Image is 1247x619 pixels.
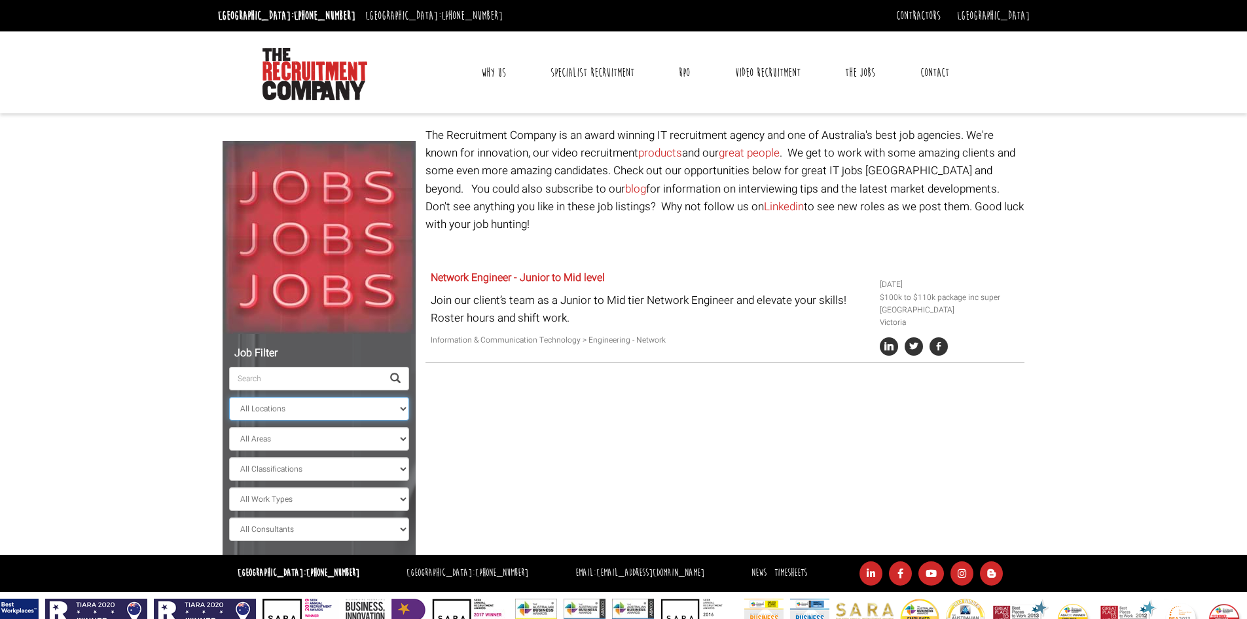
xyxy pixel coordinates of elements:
[431,270,605,286] a: Network Engineer - Junior to Mid level
[306,567,359,579] a: [PHONE_NUMBER]
[431,334,870,347] p: Information & Communication Technology > Engineering - Network
[223,141,416,334] img: Jobs, Jobs, Jobs
[541,56,644,89] a: Specialist Recruitment
[425,126,1024,233] p: The Recruitment Company is an award winning IT recruitment agency and one of Australia's best job...
[625,181,646,197] a: blog
[262,48,367,100] img: The Recruitment Company
[669,56,700,89] a: RPO
[471,56,516,89] a: Why Us
[638,145,682,161] a: products
[215,5,359,26] li: [GEOGRAPHIC_DATA]:
[294,9,355,23] a: [PHONE_NUMBER]
[896,9,941,23] a: Contractors
[835,56,885,89] a: The Jobs
[725,56,810,89] a: Video Recruitment
[229,367,382,390] input: Search
[880,291,1020,304] li: $100k to $110k package inc super
[880,278,1020,291] li: [DATE]
[774,567,807,579] a: Timesheets
[475,567,528,579] a: [PHONE_NUMBER]
[572,564,708,583] li: Email:
[764,198,804,215] a: Linkedin
[957,9,1030,23] a: [GEOGRAPHIC_DATA]
[880,304,1020,329] li: [GEOGRAPHIC_DATA] Victoria
[431,291,870,327] p: Join our client’s team as a Junior to Mid tier Network Engineer and elevate your skills! Roster h...
[596,567,704,579] a: [EMAIL_ADDRESS][DOMAIN_NAME]
[362,5,506,26] li: [GEOGRAPHIC_DATA]:
[229,348,409,360] h5: Job Filter
[911,56,959,89] a: Contact
[719,145,780,161] a: great people
[238,567,359,579] strong: [GEOGRAPHIC_DATA]:
[441,9,503,23] a: [PHONE_NUMBER]
[403,564,532,583] li: [GEOGRAPHIC_DATA]:
[751,567,767,579] a: News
